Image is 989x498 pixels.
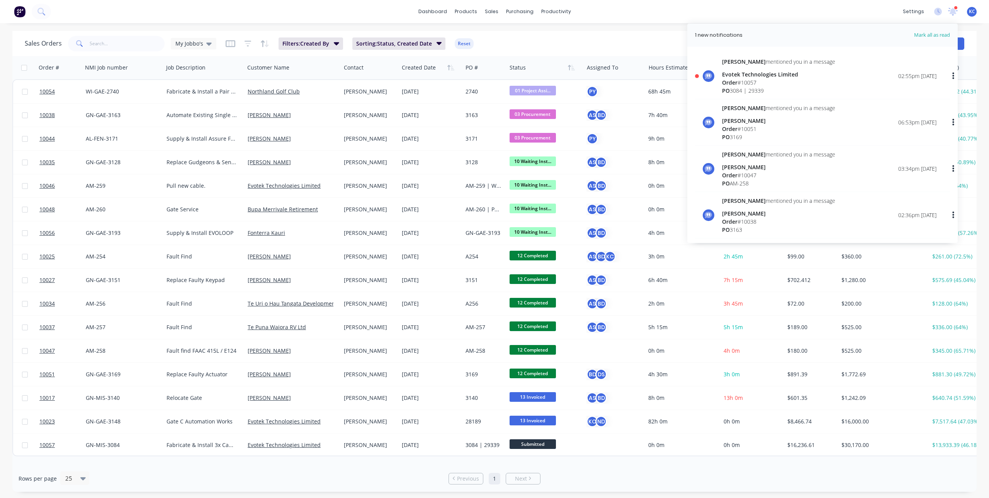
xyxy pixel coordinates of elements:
div: [DATE] [402,371,459,378]
div: BD [595,321,607,333]
span: Order [722,172,738,179]
button: ASBD [586,321,607,333]
div: 3169 [722,133,835,141]
div: mentioned you in a message [722,150,835,158]
div: Replace Faulty Keypad [167,276,238,284]
div: $99.00 [787,253,833,260]
div: $525.00 [841,347,922,355]
a: Northland Golf Club [248,88,300,95]
div: GN-MIS-3084 [86,441,157,449]
div: 06:53pm [DATE] [898,118,936,126]
div: [DATE] [402,182,459,190]
div: mentioned you in a message [722,58,835,66]
a: 10048 [39,198,86,221]
div: $1,242.09 [841,394,922,402]
div: [PERSON_NAME] [344,111,393,119]
div: GN-GAE-3148 [86,418,157,425]
div: mentioned you in a message [722,104,835,112]
div: [DATE] [402,276,459,284]
span: Submitted [510,439,556,449]
div: Status [510,64,526,71]
span: Sorting: Status, Created Date [356,40,432,48]
a: [PERSON_NAME] [248,158,291,166]
div: $30,170.00 [841,441,922,449]
div: AM-258 [86,347,157,355]
div: 3171 [466,135,501,143]
div: AM-258 [466,347,501,355]
div: $575.69 (45.04%) [932,276,981,284]
button: ASBD [586,109,607,121]
div: AS [586,392,598,404]
a: Evotek Technologies Limited [248,418,321,425]
span: 3h 0m [724,371,740,378]
span: [PERSON_NAME] [722,104,766,112]
div: 2740 [466,88,501,95]
div: BD [595,109,607,121]
div: $261.00 (72.5%) [932,253,981,260]
a: 10025 [39,245,86,268]
a: 10035 [39,151,86,174]
button: KCND [586,416,607,427]
div: 1 new notifications [695,31,743,39]
button: BDDS [586,369,607,380]
span: [PERSON_NAME] [722,58,766,65]
span: 10038 [39,111,55,119]
div: 82h 0m [648,418,714,425]
div: $16,000.00 [841,418,922,425]
div: AS [586,227,598,239]
span: 4h 0m [724,347,740,354]
a: 10054 [39,80,86,103]
button: Sorting:Status, Created Date [352,37,446,50]
div: AS [586,274,598,286]
span: 10 Waiting Inst... [510,227,556,237]
span: PO [722,226,730,233]
div: Gate Service [167,206,238,213]
a: 10047 [39,339,86,362]
div: products [451,6,481,17]
div: GN-GAE-3151 [86,276,157,284]
a: Bupa Merrivale Retirement [248,206,318,213]
div: $525.00 [841,323,922,331]
div: productivity [537,6,575,17]
div: $702.412 [787,276,833,284]
div: [PERSON_NAME] [344,347,393,355]
div: $189.00 [787,323,833,331]
div: Replace Faulty Actuator [167,371,238,378]
span: 12 Completed [510,321,556,331]
div: $891.39 [787,371,833,378]
div: NMI Job number [85,64,128,71]
div: 6h 40m [648,276,714,284]
span: 01 Project Assi... [510,86,556,95]
span: 10046 [39,182,55,190]
div: [DATE] [402,135,459,143]
div: Fault Find [167,300,238,308]
div: [DATE] [402,441,459,449]
div: 8h 0m [648,158,714,166]
div: Replace Gudgeons & Sensors [167,158,238,166]
div: [PERSON_NAME] [344,182,393,190]
div: ND [595,416,607,427]
div: [PERSON_NAME] [344,441,393,449]
div: $7,517.64 (47.03%) [932,418,981,425]
div: 0h 0m [648,206,714,213]
div: AS [586,109,598,121]
span: 10 Waiting Inst... [510,204,556,213]
div: [PERSON_NAME] [344,418,393,425]
div: 3140 [466,394,501,402]
div: Pull new cable. [167,182,238,190]
span: 10 Waiting Inst... [510,156,556,166]
div: # 10038 [722,218,835,226]
div: GN-GAE-3169 [86,371,157,378]
div: [PERSON_NAME] [344,135,393,143]
div: 4h 0m [648,229,714,237]
div: [PERSON_NAME] [722,209,835,218]
div: 3084 | 29339 [722,87,835,95]
button: PY [586,133,598,144]
div: $8,466.74 [787,418,833,425]
div: AM-257 [86,323,157,331]
div: [PERSON_NAME] [344,300,393,308]
div: AS [586,180,598,192]
div: 3h 0m [648,253,714,260]
div: 2h 0m [648,300,714,308]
